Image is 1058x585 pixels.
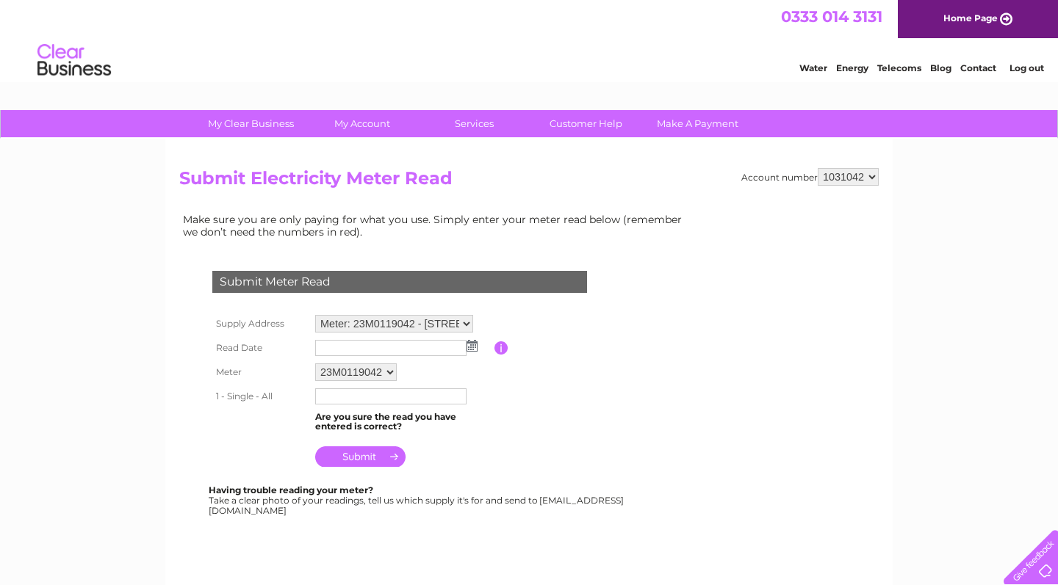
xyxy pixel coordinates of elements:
th: Read Date [209,336,312,360]
input: Information [494,341,508,355]
a: Contact [960,62,996,73]
img: ... [467,340,478,352]
a: Blog [930,62,951,73]
a: 0333 014 3131 [781,7,882,26]
a: My Account [302,110,423,137]
a: Make A Payment [637,110,758,137]
div: Submit Meter Read [212,271,587,293]
div: Account number [741,168,879,186]
th: Meter [209,360,312,385]
th: 1 - Single - All [209,385,312,408]
a: Customer Help [525,110,647,137]
input: Submit [315,446,406,467]
a: Telecoms [877,62,921,73]
b: Having trouble reading your meter? [209,484,373,495]
td: Are you sure the read you have entered is correct? [312,408,494,436]
a: Log out [1010,62,1044,73]
div: Take a clear photo of your readings, tell us which supply it's for and send to [EMAIL_ADDRESS][DO... [209,485,626,515]
a: Water [799,62,827,73]
a: My Clear Business [190,110,312,137]
a: Energy [836,62,868,73]
th: Supply Address [209,311,312,336]
td: Make sure you are only paying for what you use. Simply enter your meter read below (remember we d... [179,210,694,241]
a: Services [414,110,535,137]
div: Clear Business is a trading name of Verastar Limited (registered in [GEOGRAPHIC_DATA] No. 3667643... [183,8,877,71]
img: logo.png [37,38,112,83]
h2: Submit Electricity Meter Read [179,168,879,196]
